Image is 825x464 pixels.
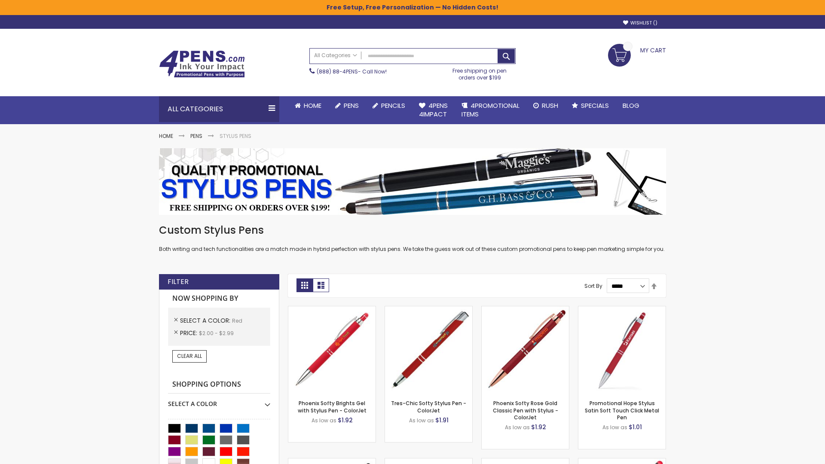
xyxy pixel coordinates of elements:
[385,306,472,394] img: Tres-Chic Softy Stylus Pen - ColorJet-Red
[542,101,558,110] span: Rush
[159,148,666,215] img: Stylus Pens
[578,306,666,313] a: Promotional Hope Stylus Satin Soft Touch Click Metal Pen-Red
[409,417,434,424] span: As low as
[505,424,530,431] span: As low as
[366,96,412,115] a: Pencils
[288,306,376,394] img: Phoenix Softy Brights Gel with Stylus Pen - ColorJet-Red
[314,52,357,59] span: All Categories
[220,132,251,140] strong: Stylus Pens
[168,290,270,308] strong: Now Shopping by
[159,132,173,140] a: Home
[312,417,336,424] span: As low as
[444,64,516,81] div: Free shipping on pen orders over $199
[199,330,234,337] span: $2.00 - $2.99
[493,400,558,421] a: Phoenix Softy Rose Gold Classic Pen with Stylus - ColorJet
[435,416,449,424] span: $1.91
[531,423,546,431] span: $1.92
[159,223,666,237] h1: Custom Stylus Pens
[482,306,569,313] a: Phoenix Softy Rose Gold Classic Pen with Stylus - ColorJet-Red
[623,20,657,26] a: Wishlist
[328,96,366,115] a: Pens
[482,306,569,394] img: Phoenix Softy Rose Gold Classic Pen with Stylus - ColorJet-Red
[180,316,232,325] span: Select A Color
[385,306,472,313] a: Tres-Chic Softy Stylus Pen - ColorJet-Red
[381,101,405,110] span: Pencils
[168,277,189,287] strong: Filter
[177,352,202,360] span: Clear All
[180,329,199,337] span: Price
[168,375,270,394] strong: Shopping Options
[578,306,666,394] img: Promotional Hope Stylus Satin Soft Touch Click Metal Pen-Red
[172,350,207,362] a: Clear All
[344,101,359,110] span: Pens
[190,132,202,140] a: Pens
[232,317,242,324] span: Red
[159,50,245,78] img: 4Pens Custom Pens and Promotional Products
[602,424,627,431] span: As low as
[623,101,639,110] span: Blog
[296,278,313,292] strong: Grid
[304,101,321,110] span: Home
[585,400,659,421] a: Promotional Hope Stylus Satin Soft Touch Click Metal Pen
[288,96,328,115] a: Home
[629,423,642,431] span: $1.01
[616,96,646,115] a: Blog
[338,416,353,424] span: $1.92
[288,306,376,313] a: Phoenix Softy Brights Gel with Stylus Pen - ColorJet-Red
[310,49,361,63] a: All Categories
[317,68,358,75] a: (888) 88-4PENS
[419,101,448,119] span: 4Pens 4impact
[581,101,609,110] span: Specials
[317,68,387,75] span: - Call Now!
[565,96,616,115] a: Specials
[391,400,466,414] a: Tres-Chic Softy Stylus Pen - ColorJet
[159,223,666,253] div: Both writing and tech functionalities are a match made in hybrid perfection with stylus pens. We ...
[526,96,565,115] a: Rush
[461,101,519,119] span: 4PROMOTIONAL ITEMS
[412,96,455,124] a: 4Pens4impact
[168,394,270,408] div: Select A Color
[298,400,367,414] a: Phoenix Softy Brights Gel with Stylus Pen - ColorJet
[455,96,526,124] a: 4PROMOTIONALITEMS
[159,96,279,122] div: All Categories
[584,282,602,290] label: Sort By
